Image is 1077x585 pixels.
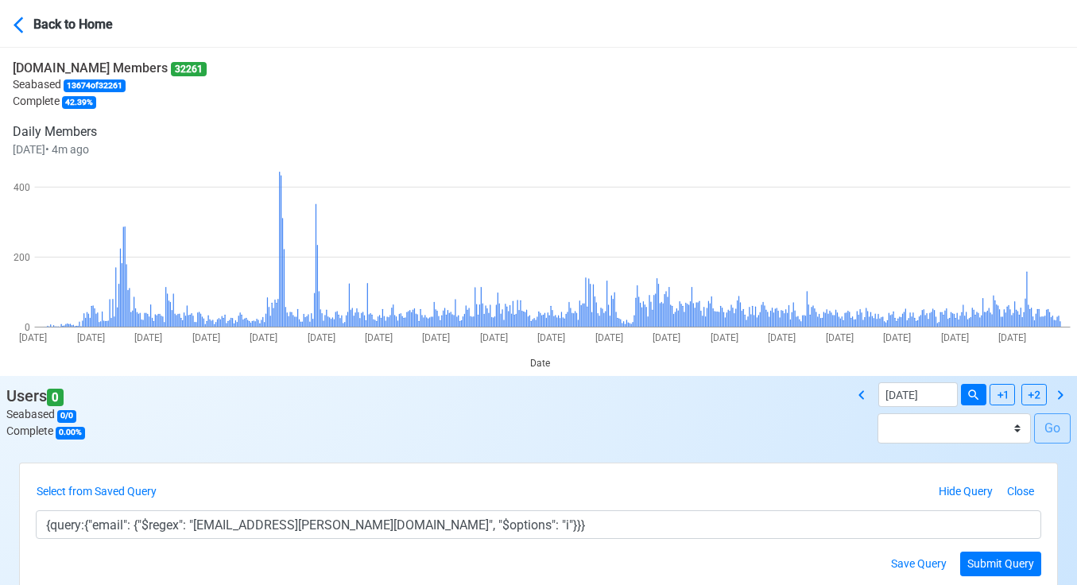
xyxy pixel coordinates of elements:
[711,332,738,343] text: [DATE]
[826,332,854,343] text: [DATE]
[13,122,207,141] p: Daily Members
[595,332,623,343] text: [DATE]
[960,552,1041,576] button: Submit Query
[36,479,164,504] button: Select from Saved Query
[192,332,220,343] text: [DATE]
[768,332,796,343] text: [DATE]
[250,332,277,343] text: [DATE]
[33,12,153,34] div: Back to Home
[77,332,105,343] text: [DATE]
[13,60,207,76] h6: [DOMAIN_NAME] Members
[25,322,30,333] text: 0
[47,389,64,407] span: 0
[308,332,335,343] text: [DATE]
[56,427,85,440] span: 0.00 %
[14,182,30,193] text: 400
[365,332,393,343] text: [DATE]
[883,332,911,343] text: [DATE]
[64,79,126,92] span: 13674 of 32261
[653,332,680,343] text: [DATE]
[13,76,207,93] p: Seabased
[57,410,76,423] span: 0 / 0
[998,332,1026,343] text: [DATE]
[62,96,96,109] span: 42.39 %
[884,552,954,576] button: Save Query
[1034,413,1071,444] button: Go
[530,358,550,369] text: Date
[13,141,207,158] p: [DATE] • 4m ago
[13,5,153,42] button: Back to Home
[171,62,207,76] span: 32261
[134,332,162,343] text: [DATE]
[13,93,207,110] p: Complete
[14,252,30,263] text: 200
[1000,479,1041,504] button: Close
[422,332,450,343] text: [DATE]
[19,332,47,343] text: [DATE]
[537,332,565,343] text: [DATE]
[480,332,508,343] text: [DATE]
[932,479,1000,504] button: Hide Query
[36,510,1041,539] textarea: {query:{"email": {"$regex": "[EMAIL_ADDRESS][PERSON_NAME][DOMAIN_NAME]", "$options": "i"}}}
[941,332,969,343] text: [DATE]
